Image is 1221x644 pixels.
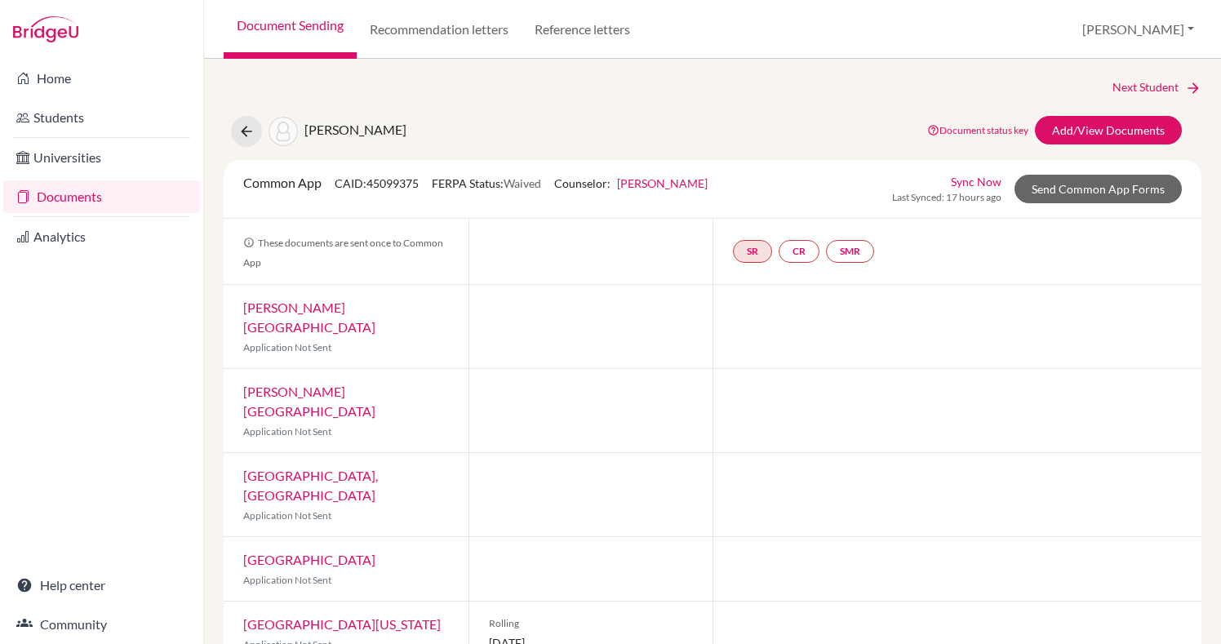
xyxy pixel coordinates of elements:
a: [GEOGRAPHIC_DATA], [GEOGRAPHIC_DATA] [243,468,378,503]
a: Send Common App Forms [1015,175,1182,203]
button: [PERSON_NAME] [1075,14,1201,45]
span: FERPA Status: [432,176,541,190]
a: Universities [3,141,200,174]
a: Add/View Documents [1035,116,1182,144]
a: [PERSON_NAME][GEOGRAPHIC_DATA] [243,384,375,419]
a: [GEOGRAPHIC_DATA][US_STATE] [243,616,441,632]
a: Analytics [3,220,200,253]
a: SMR [826,240,874,263]
span: Last Synced: 17 hours ago [892,190,1001,205]
a: [PERSON_NAME][GEOGRAPHIC_DATA] [243,300,375,335]
span: CAID: 45099375 [335,176,419,190]
a: Help center [3,569,200,602]
a: [PERSON_NAME] [617,176,708,190]
img: Bridge-U [13,16,78,42]
a: Community [3,608,200,641]
a: Sync Now [951,173,1001,190]
span: Application Not Sent [243,509,331,522]
span: Application Not Sent [243,574,331,586]
span: These documents are sent once to Common App [243,237,443,269]
a: Next Student [1112,78,1201,96]
a: SR [733,240,772,263]
span: [PERSON_NAME] [304,122,406,137]
span: Application Not Sent [243,425,331,437]
span: Counselor: [554,176,708,190]
span: Common App [243,175,322,190]
a: Home [3,62,200,95]
a: Students [3,101,200,134]
span: Waived [504,176,541,190]
a: Documents [3,180,200,213]
a: [GEOGRAPHIC_DATA] [243,552,375,567]
a: Document status key [927,124,1028,136]
span: Rolling [489,616,694,631]
a: CR [779,240,819,263]
span: Application Not Sent [243,341,331,353]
